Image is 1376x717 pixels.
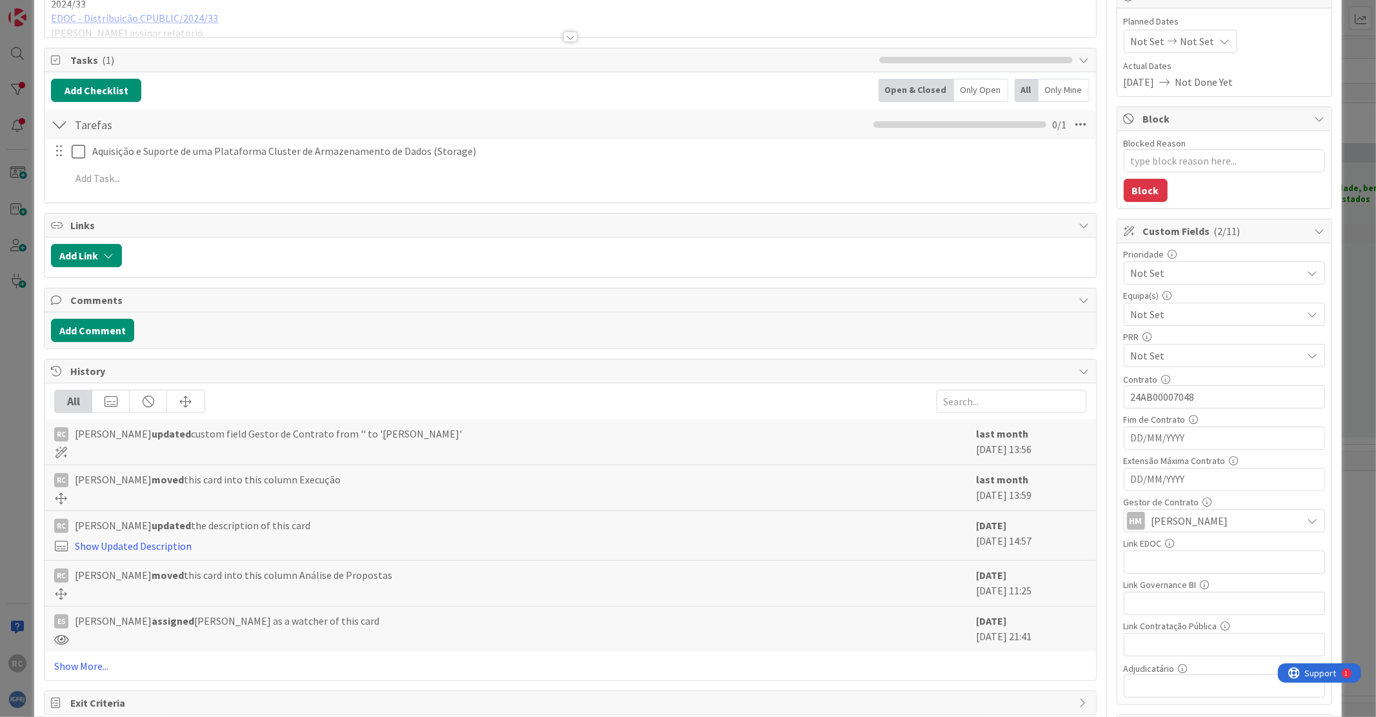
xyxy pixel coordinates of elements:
b: last month [977,473,1029,486]
label: Contrato [1124,374,1158,385]
div: [DATE] 13:59 [977,472,1086,504]
span: [PERSON_NAME] [PERSON_NAME] as a watcher of this card [75,613,379,629]
b: updated [152,519,191,532]
label: Blocked Reason [1124,137,1186,149]
button: Add Checklist [51,79,141,102]
span: [PERSON_NAME] custom field Gestor de Contrato from '' to '[PERSON_NAME]' [75,426,462,441]
div: [DATE] 13:56 [977,426,1086,458]
span: History [70,363,1072,379]
span: Links [70,217,1072,233]
div: Extensão Máxima Contrato [1124,456,1325,465]
span: Actual Dates [1124,59,1325,73]
span: Exit Criteria [70,695,1072,711]
span: Custom Fields [1143,223,1308,239]
span: ( 2/11 ) [1214,225,1241,237]
div: Only Mine [1039,79,1090,102]
span: Not Set [1131,307,1302,322]
div: 1 [67,5,70,15]
a: Show Updated Description [75,540,192,552]
div: Fim de Contrato [1124,415,1325,424]
div: PRR [1124,332,1325,341]
div: RC [54,473,68,487]
div: Prioridade [1124,250,1325,259]
div: RC [54,519,68,533]
b: [DATE] [977,569,1007,581]
div: [DATE] 11:25 [977,567,1086,600]
span: Planned Dates [1124,15,1325,28]
b: [DATE] [977,519,1007,532]
span: Block [1143,111,1308,126]
span: [PERSON_NAME] [1152,513,1228,529]
div: [DATE] 21:41 [977,613,1086,645]
input: Add Checklist... [70,113,361,136]
p: Aquisição e Suporte de uma Plataforma Cluster de Armazenamento de Dados (Storage) [92,144,1087,159]
div: ES [54,614,68,629]
b: moved [152,473,184,486]
input: DD/MM/YYYY [1131,469,1318,490]
div: All [55,390,92,412]
div: Link Governance BI [1124,580,1325,589]
span: Tasks [70,52,872,68]
button: Add Comment [51,319,134,342]
span: Comments [70,292,1072,308]
span: [PERSON_NAME] this card into this column Análise de Propostas [75,567,392,583]
span: [PERSON_NAME] the description of this card [75,518,310,533]
a: Show More... [54,658,1086,674]
input: DD/MM/YYYY [1131,427,1318,449]
b: updated [152,427,191,440]
button: Add Link [51,244,122,267]
input: Search... [937,390,1086,413]
div: Link EDOC [1124,539,1325,548]
span: Not Set [1131,264,1296,282]
button: Block [1124,179,1168,202]
span: [PERSON_NAME] this card into this column Execução [75,472,341,487]
span: 0 / 1 [1053,117,1067,132]
b: moved [152,569,184,581]
span: Not Set [1131,34,1165,49]
div: [DATE] 14:57 [977,518,1086,554]
b: assigned [152,614,194,627]
div: Equipa(s) [1124,291,1325,300]
div: Gestor de Contrato [1124,498,1325,507]
div: HM [1127,512,1145,530]
label: Adjudicatário [1124,663,1175,674]
span: Not Set [1131,348,1302,363]
span: Not Set [1181,34,1215,49]
div: RC [54,569,68,583]
div: All [1015,79,1039,102]
span: Not Done Yet [1175,74,1233,90]
b: last month [977,427,1029,440]
span: Support [27,2,59,17]
div: Link Contratação Pública [1124,621,1325,631]
div: Only Open [954,79,1008,102]
div: RC [54,427,68,441]
b: [DATE] [977,614,1007,627]
span: [DATE] [1124,74,1155,90]
span: ( 1 ) [102,54,114,66]
div: Open & Closed [879,79,954,102]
